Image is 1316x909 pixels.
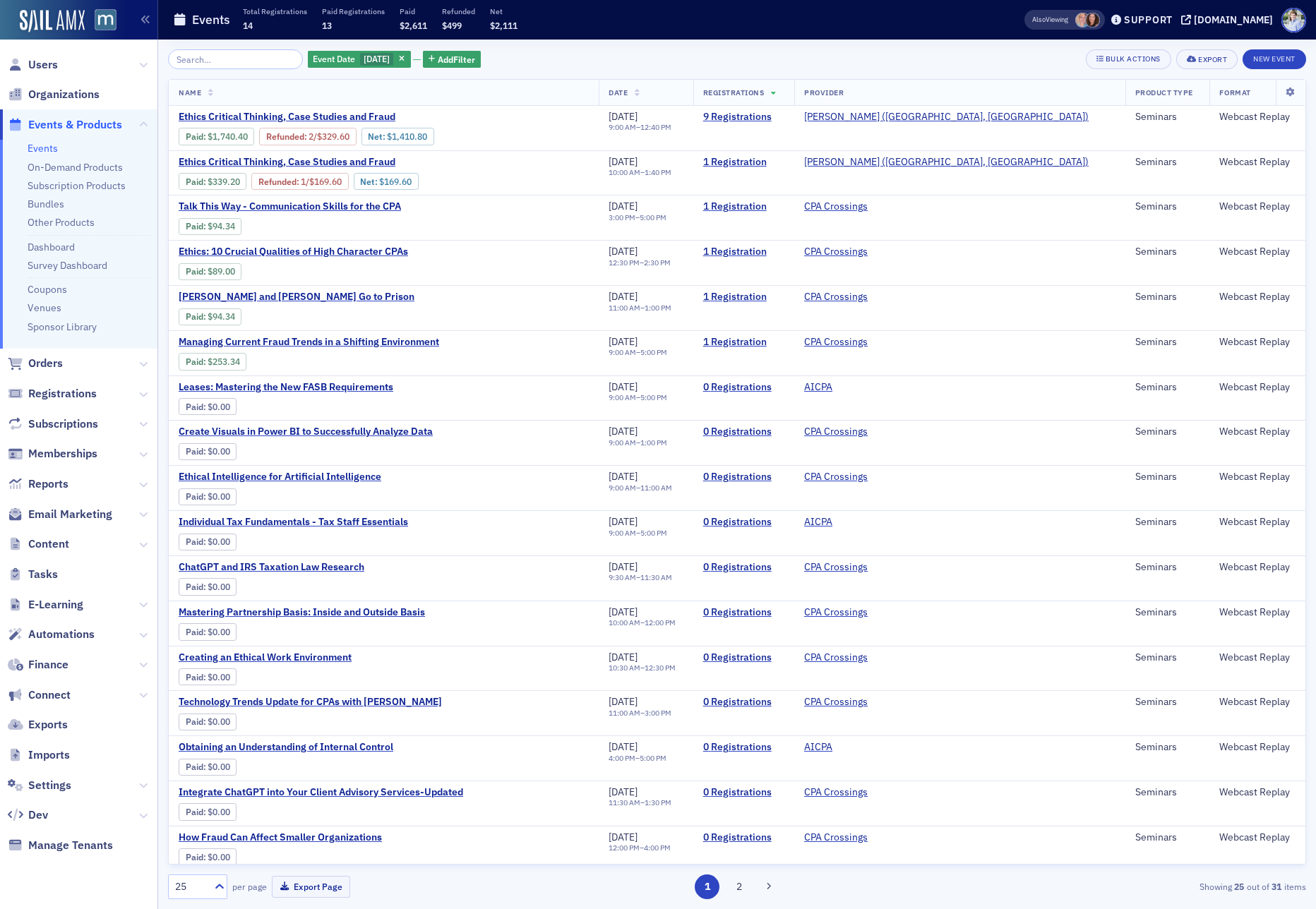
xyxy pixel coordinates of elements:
[28,507,112,522] span: Email Marketing
[179,263,241,280] div: Paid: 1 - $8900
[28,216,95,229] a: Other Products
[179,426,433,438] a: Create Visuals in Power BI to Successfully Analyze Data
[1135,471,1200,483] div: Seminars
[208,536,230,547] span: $0.00
[179,291,416,303] a: [PERSON_NAME] and [PERSON_NAME] Go to Prison
[609,168,671,177] div: –
[1135,291,1200,303] div: Seminars
[179,246,416,258] a: Ethics: 10 Crucial Qualities of High Character CPAs
[609,380,638,393] span: [DATE]
[1198,56,1227,64] div: Export
[8,567,58,582] a: Tasks
[179,218,241,235] div: Paid: 2 - $9434
[640,483,672,493] time: 11:00 AM
[609,335,638,348] span: [DATE]
[28,301,61,314] a: Venues
[20,10,85,32] img: SailAMX
[1135,200,1200,213] div: Seminars
[609,348,667,357] div: –
[28,241,75,253] a: Dashboard
[186,311,208,322] span: :
[609,347,636,357] time: 9:00 AM
[804,381,893,394] span: AICPA
[179,561,416,574] a: ChatGPT and IRS Taxation Law Research
[609,258,671,267] div: –
[423,51,481,68] button: AddFilter
[360,176,379,187] span: Net :
[28,416,98,432] span: Subscriptions
[644,258,671,267] time: 2:30 PM
[609,303,640,313] time: 11:00 AM
[179,741,416,754] span: Obtaining an Understanding of Internal Control
[8,386,97,402] a: Registrations
[609,438,667,447] div: –
[1181,15,1278,25] button: [DOMAIN_NAME]
[1135,156,1200,169] div: Seminars
[703,606,784,619] a: 0 Registrations
[640,392,667,402] time: 5:00 PM
[186,311,203,322] a: Paid
[387,131,427,142] span: $1,410.80
[609,392,636,402] time: 9:00 AM
[609,88,628,97] span: Date
[703,786,784,799] a: 0 Registrations
[804,471,868,483] a: CPA Crossings
[609,529,667,538] div: –
[1135,561,1200,574] div: Seminars
[28,356,63,371] span: Orders
[400,20,427,31] span: $2,611
[703,88,765,97] span: Registrations
[186,176,203,187] a: Paid
[703,651,784,664] a: 0 Registrations
[186,402,203,412] a: Paid
[609,560,638,573] span: [DATE]
[1219,381,1296,394] div: Webcast Replay
[186,402,208,412] span: :
[804,786,868,799] a: CPA Crossings
[703,561,784,574] a: 0 Registrations
[186,627,203,637] a: Paid
[186,582,203,592] a: Paid
[8,507,112,522] a: Email Marketing
[1219,88,1250,97] span: Format
[640,572,672,582] time: 11:30 AM
[208,491,230,502] span: $0.00
[179,651,416,664] span: Creating an Ethical Work Environment
[186,536,203,547] a: Paid
[28,778,71,793] span: Settings
[208,176,240,187] span: $339.20
[1086,49,1171,69] button: Bulk Actions
[186,266,208,277] span: :
[354,173,419,190] div: Net: $16960
[609,155,638,168] span: [DATE]
[28,807,48,823] span: Dev
[1135,381,1200,394] div: Seminars
[1176,49,1238,69] button: Export
[1135,426,1200,438] div: Seminars
[192,11,230,28] h1: Events
[379,176,412,187] span: $169.60
[609,123,671,132] div: –
[609,213,666,222] div: –
[804,246,893,258] span: CPA Crossings
[28,838,113,853] span: Manage Tenants
[1219,200,1296,213] div: Webcast Replay
[804,336,868,349] a: CPA Crossings
[645,167,671,177] time: 1:40 PM
[179,353,246,370] div: Paid: 1 - $25334
[804,156,1089,169] a: [PERSON_NAME] ([GEOGRAPHIC_DATA], [GEOGRAPHIC_DATA])
[490,6,518,16] p: Net
[640,212,666,222] time: 5:00 PM
[259,128,356,145] div: Refunded: 10 - $174040
[208,356,240,367] span: $253.34
[179,200,416,213] a: Talk This Way - Communication Skills for the CPA
[804,246,868,258] a: CPA Crossings
[186,716,203,727] a: Paid
[1219,111,1296,124] div: Webcast Replay
[609,200,638,212] span: [DATE]
[703,516,784,529] a: 0 Registrations
[179,831,416,844] span: How Fraud Can Affect Smaller Organizations
[28,446,97,462] span: Memberships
